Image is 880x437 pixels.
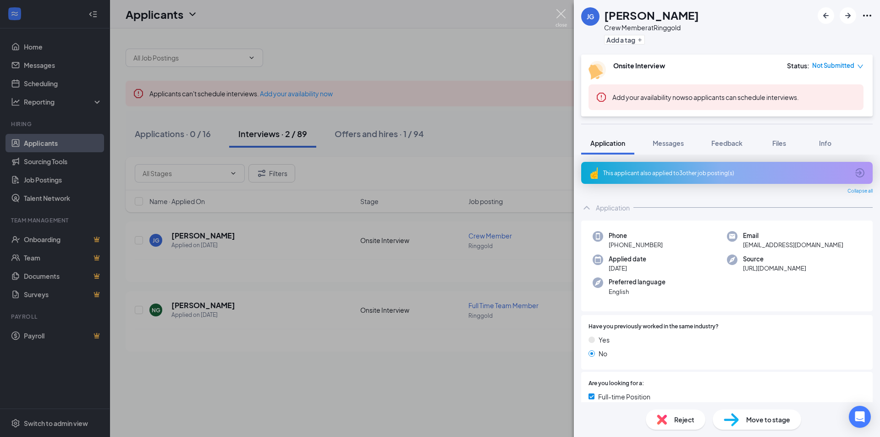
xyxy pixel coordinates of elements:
[604,35,645,44] button: PlusAdd a tag
[588,379,644,388] span: Are you looking for a:
[840,7,856,24] button: ArrowRight
[609,264,646,273] span: [DATE]
[854,167,865,178] svg: ArrowCircle
[818,7,834,24] button: ArrowLeftNew
[820,10,831,21] svg: ArrowLeftNew
[743,240,843,249] span: [EMAIL_ADDRESS][DOMAIN_NAME]
[746,415,790,425] span: Move to stage
[787,61,809,70] div: Status :
[609,240,663,249] span: [PHONE_NUMBER]
[849,406,871,428] div: Open Intercom Messenger
[653,139,684,147] span: Messages
[847,188,873,195] span: Collapse all
[612,93,685,102] button: Add your availability now
[743,231,843,240] span: Email
[613,61,665,70] b: Onsite Interview
[862,10,873,21] svg: Ellipses
[587,12,594,21] div: JG
[711,139,742,147] span: Feedback
[599,348,607,359] span: No
[596,203,630,212] div: Application
[812,61,854,70] span: Not Submitted
[581,202,592,213] svg: ChevronUp
[674,415,694,425] span: Reject
[604,23,699,32] div: Crew Member at Ringgold
[604,7,699,23] h1: [PERSON_NAME]
[599,335,610,345] span: Yes
[609,277,665,287] span: Preferred language
[743,264,806,273] span: [URL][DOMAIN_NAME]
[842,10,853,21] svg: ArrowRight
[772,139,786,147] span: Files
[596,92,607,103] svg: Error
[637,37,643,43] svg: Plus
[612,93,799,101] span: so applicants can schedule interviews.
[598,392,650,402] span: Full-time Position
[609,287,665,296] span: English
[609,231,663,240] span: Phone
[819,139,831,147] span: Info
[588,322,719,331] span: Have you previously worked in the same industry?
[609,254,646,264] span: Applied date
[743,254,806,264] span: Source
[857,63,863,70] span: down
[590,139,625,147] span: Application
[603,169,849,177] div: This applicant also applied to 3 other job posting(s)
